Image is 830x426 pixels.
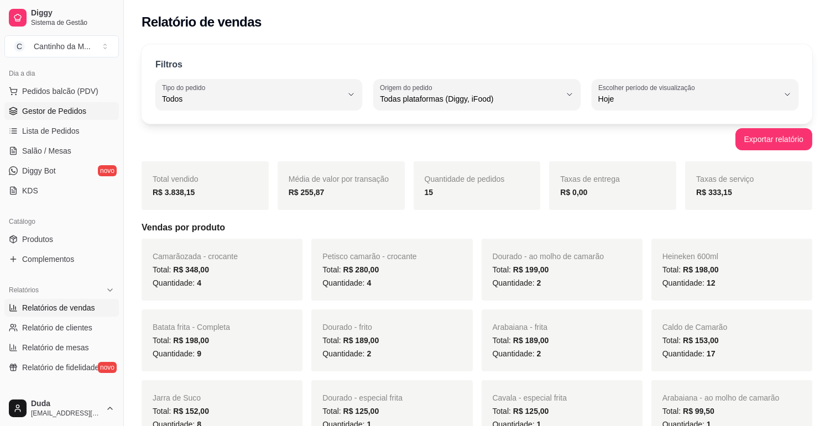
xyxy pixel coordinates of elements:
[289,175,389,183] span: Média de valor por transação
[4,4,119,31] a: DiggySistema de Gestão
[22,106,86,117] span: Gestor de Pedidos
[425,188,434,197] strong: 15
[162,83,209,92] label: Tipo do pedido
[322,336,379,345] span: Total:
[4,82,119,100] button: Pedidos balcão (PDV)
[493,393,567,402] span: Cavala - especial frita
[31,8,114,18] span: Diggy
[155,58,182,71] p: Filtros
[696,188,732,197] strong: R$ 333,15
[4,122,119,140] a: Lista de Pedidos
[662,393,780,402] span: Arabaiana - ao molho de camarão
[4,65,119,82] div: Dia a dia
[22,362,99,373] span: Relatório de fidelidade
[153,407,209,416] span: Total:
[683,336,719,345] span: R$ 153,00
[322,278,371,287] span: Quantidade:
[322,265,379,274] span: Total:
[142,13,262,31] h2: Relatório de vendas
[683,407,714,416] span: R$ 99,50
[153,336,209,345] span: Total:
[22,302,95,313] span: Relatórios de vendas
[4,35,119,57] button: Select a team
[4,230,119,248] a: Produtos
[367,278,371,287] span: 4
[22,125,80,136] span: Lista de Pedidos
[197,349,201,358] span: 9
[696,175,754,183] span: Taxas de serviço
[22,254,74,265] span: Complementos
[22,86,98,97] span: Pedidos balcão (PDV)
[662,407,714,416] span: Total:
[425,175,505,183] span: Quantidade de pedidos
[22,165,56,176] span: Diggy Bot
[662,323,728,332] span: Caldo de Camarão
[343,407,379,416] span: R$ 125,00
[22,342,89,353] span: Relatório de mesas
[537,349,541,358] span: 2
[153,265,209,274] span: Total:
[493,252,604,261] span: Dourado - ao molho de camarão
[14,41,25,52] span: C
[153,349,201,358] span: Quantidade:
[707,349,716,358] span: 17
[31,399,101,409] span: Duda
[197,278,201,287] span: 4
[4,162,119,180] a: Diggy Botnovo
[662,252,718,261] span: Heineken 600ml
[322,252,416,261] span: Petisco camarão - crocante
[683,265,719,274] span: R$ 198,00
[343,265,379,274] span: R$ 280,00
[173,336,209,345] span: R$ 198,00
[4,142,119,160] a: Salão / Mesas
[4,359,119,376] a: Relatório de fidelidadenovo
[322,393,403,402] span: Dourado - especial frita
[22,322,92,333] span: Relatório de clientes
[367,349,371,358] span: 2
[493,323,548,332] span: Arabaiana - frita
[493,336,549,345] span: Total:
[34,41,91,52] div: Cantinho da M ...
[4,250,119,268] a: Complementos
[707,278,716,287] span: 12
[4,339,119,356] a: Relatório de mesas
[598,83,698,92] label: Escolher período de visualização
[4,299,119,317] a: Relatórios de vendas
[560,175,619,183] span: Taxas de entrega
[322,349,371,358] span: Quantidade:
[380,93,560,104] span: Todas plataformas (Diggy, iFood)
[4,213,119,230] div: Catálogo
[493,349,541,358] span: Quantidade:
[22,185,38,196] span: KDS
[4,319,119,336] a: Relatório de clientes
[662,278,716,287] span: Quantidade:
[322,407,379,416] span: Total:
[343,336,379,345] span: R$ 189,00
[592,79,798,110] button: Escolher período de visualizaçãoHoje
[537,278,541,287] span: 2
[31,409,101,418] span: [EMAIL_ADDRESS][DOMAIN_NAME]
[22,145,71,156] span: Salão / Mesas
[9,286,39,294] span: Relatórios
[4,102,119,120] a: Gestor de Pedidos
[173,265,209,274] span: R$ 348,00
[289,188,325,197] strong: R$ 255,87
[22,234,53,245] span: Produtos
[493,265,549,274] span: Total:
[4,395,119,422] button: Duda[EMAIL_ADDRESS][DOMAIN_NAME]
[322,323,372,332] span: Dourado - frito
[4,182,119,199] a: KDS
[560,188,587,197] strong: R$ 0,00
[380,83,436,92] label: Origem do pedido
[513,265,549,274] span: R$ 199,00
[373,79,580,110] button: Origem do pedidoTodas plataformas (Diggy, iFood)
[493,278,541,287] span: Quantidade:
[153,278,201,287] span: Quantidade:
[31,18,114,27] span: Sistema de Gestão
[153,188,195,197] strong: R$ 3.838,15
[153,175,199,183] span: Total vendido
[662,349,716,358] span: Quantidade:
[153,323,230,332] span: Batata frita - Completa
[173,407,209,416] span: R$ 152,00
[493,407,549,416] span: Total:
